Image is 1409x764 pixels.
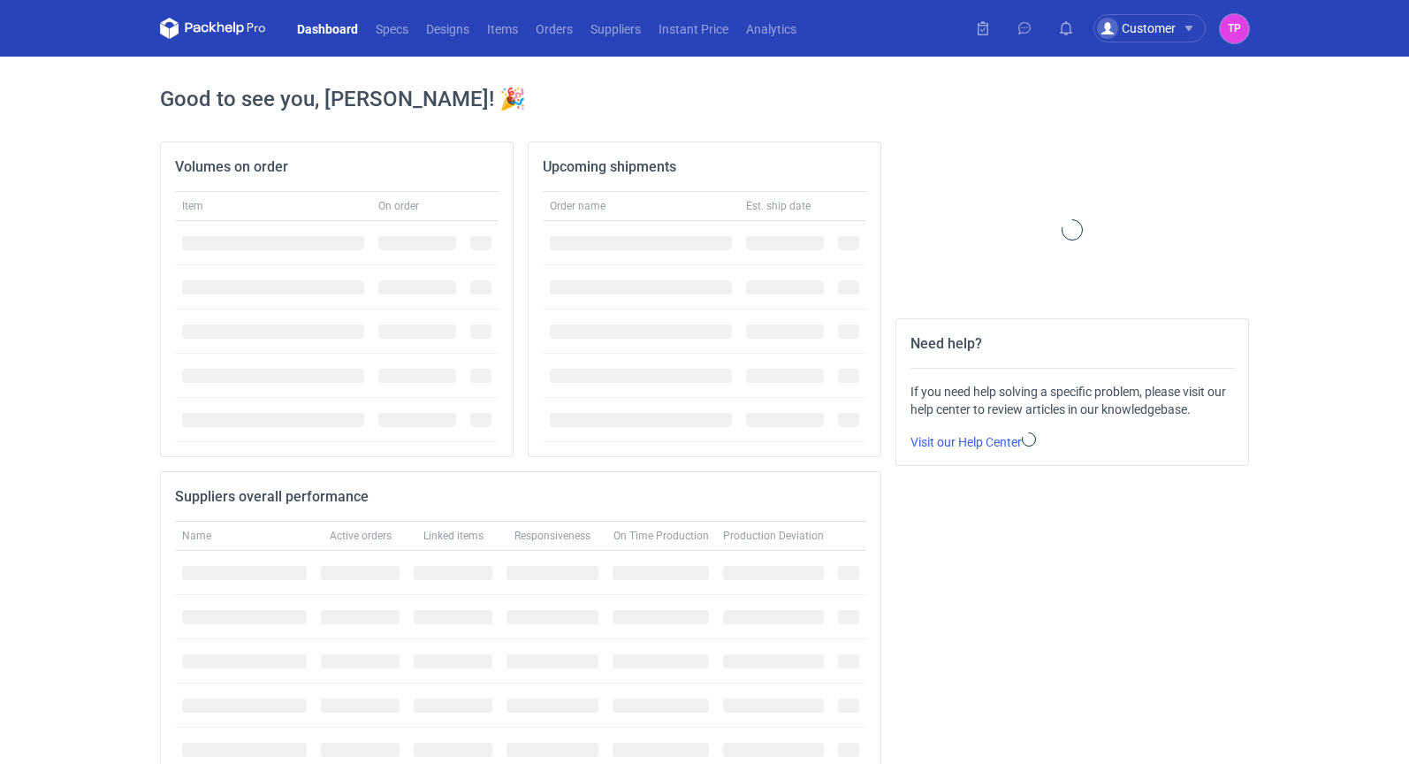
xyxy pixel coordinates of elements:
a: Instant Price [650,18,737,39]
a: Orders [527,18,582,39]
div: Tosia Płotek [1220,14,1249,43]
h1: Good to see you, [PERSON_NAME]! 🎉 [160,85,1249,113]
div: Customer [1097,18,1176,39]
span: On Time Production [613,529,709,543]
span: Name [182,529,211,543]
a: Analytics [737,18,805,39]
a: Suppliers [582,18,650,39]
span: Order name [550,199,605,213]
span: Production Deviation [723,529,824,543]
a: Visit our Help Center [910,435,1036,449]
svg: Packhelp Pro [160,18,266,39]
a: Items [478,18,527,39]
h2: Suppliers overall performance [175,486,369,508]
div: If you need help solving a specific problem, please visit our help center to review articles in o... [910,383,1234,418]
a: Dashboard [288,18,367,39]
button: Customer [1093,14,1220,42]
a: Designs [417,18,478,39]
h2: Need help? [910,333,982,355]
button: TP [1220,14,1249,43]
span: Responsiveness [514,529,590,543]
h2: Volumes on order [175,157,288,178]
span: Active orders [330,529,392,543]
span: Item [182,199,203,213]
h2: Upcoming shipments [543,157,676,178]
a: Specs [367,18,417,39]
span: On order [378,199,419,213]
span: Linked items [423,529,484,543]
span: Est. ship date [746,199,811,213]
